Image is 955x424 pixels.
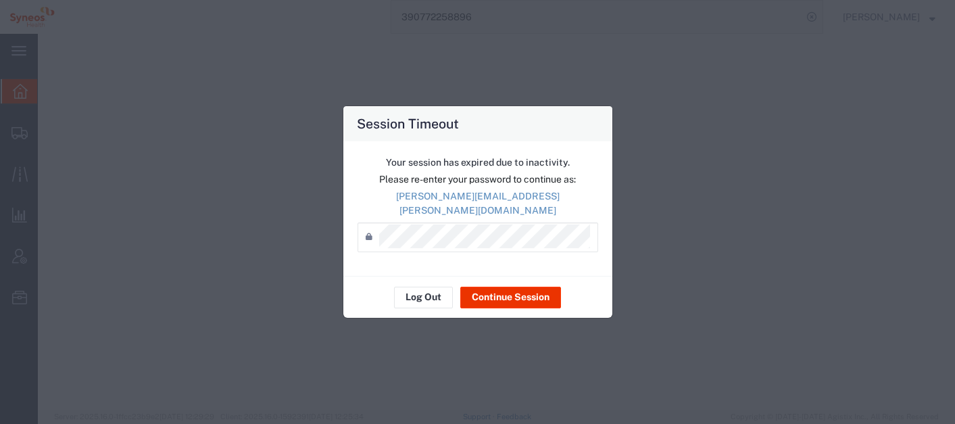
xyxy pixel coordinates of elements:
[358,156,598,170] p: Your session has expired due to inactivity.
[358,189,598,218] p: [PERSON_NAME][EMAIL_ADDRESS][PERSON_NAME][DOMAIN_NAME]
[358,172,598,187] p: Please re-enter your password to continue as:
[394,287,453,308] button: Log Out
[460,287,561,308] button: Continue Session
[357,114,459,133] h4: Session Timeout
